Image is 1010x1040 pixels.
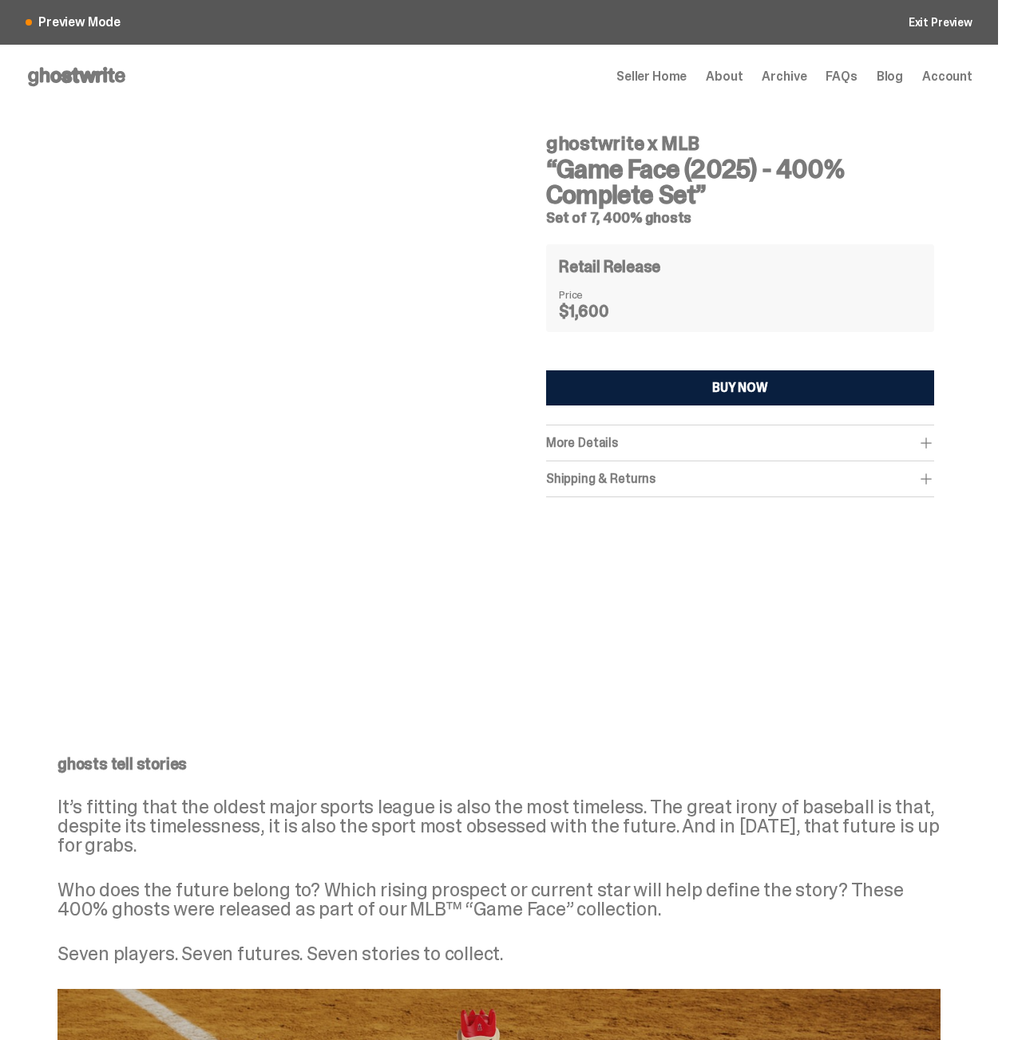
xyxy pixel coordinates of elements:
[546,211,934,225] h5: Set of 7, 400% ghosts
[616,70,687,83] a: Seller Home
[922,70,972,83] a: Account
[706,70,743,83] a: About
[826,70,857,83] a: FAQs
[559,289,639,300] dt: Price
[877,70,903,83] a: Blog
[546,471,934,487] div: Shipping & Returns
[546,434,618,451] span: More Details
[57,944,941,963] p: Seven players. Seven futures. Seven stories to collect.
[546,370,934,405] button: BUY NOW
[712,382,768,394] div: BUY NOW
[57,797,941,855] p: It’s fitting that the oldest major sports league is also the most timeless. The great irony of ba...
[38,16,121,29] span: Preview Mode
[546,134,934,153] h4: ghostwrite x MLB
[559,259,660,275] h4: Retail Release
[559,303,639,319] dd: $1,600
[546,156,934,208] h3: “Game Face (2025) - 400% Complete Set”
[762,70,806,83] a: Archive
[909,17,972,28] a: Exit Preview
[57,880,941,919] p: Who does the future belong to? Which rising prospect or current star will help define the story? ...
[57,756,941,772] p: ghosts tell stories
